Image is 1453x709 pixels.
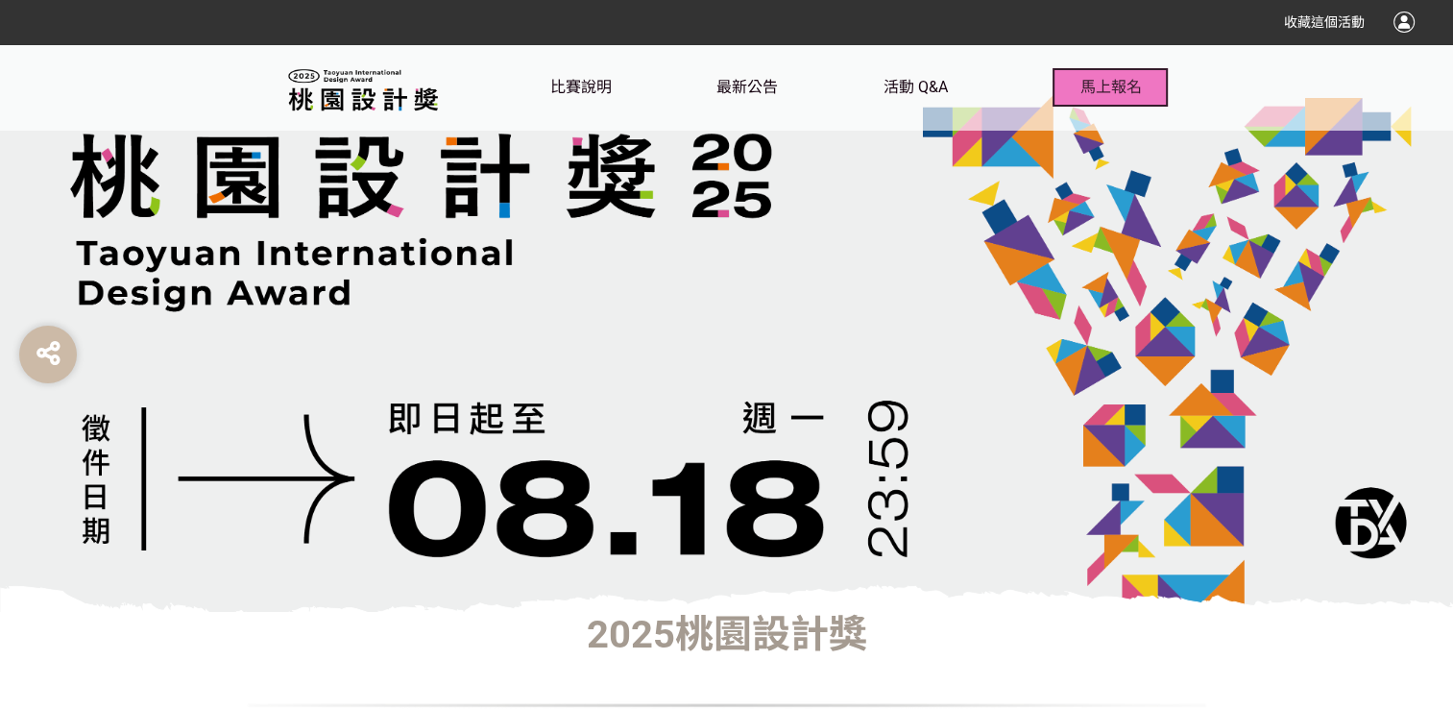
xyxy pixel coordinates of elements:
[716,78,778,96] span: 最新公告
[1053,68,1168,107] button: 馬上報名
[550,44,612,131] a: 比賽說明
[716,44,778,131] a: 最新公告
[247,612,1207,658] h1: 2025桃園設計獎
[1079,78,1141,96] span: 馬上報名
[1284,14,1365,30] span: 收藏這個活動
[884,78,948,96] span: 活動 Q&A
[550,78,612,96] span: 比賽說明
[285,64,440,112] img: 2025桃園設計獎
[884,44,948,131] a: 活動 Q&A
